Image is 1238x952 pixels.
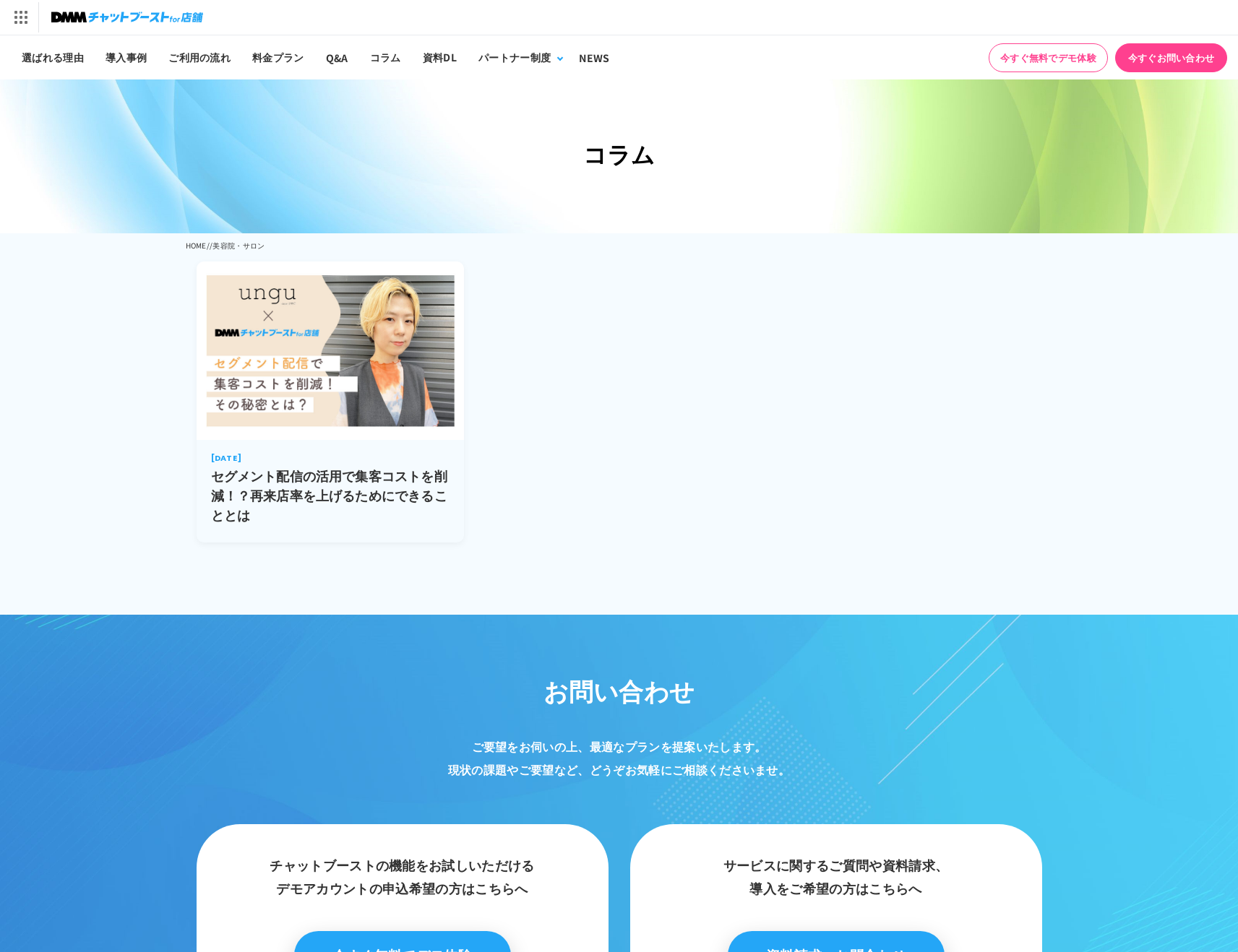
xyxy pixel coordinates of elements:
h3: サービスに関するご質問や資料請求、 導入をご希望の方はこちらへ [637,853,1035,900]
li: 美容院・サロン [212,237,265,254]
img: チャットブーストfor店舗 [51,7,203,27]
a: 導入事例 [95,35,158,79]
a: 資料DL [412,35,468,79]
li: / [210,237,212,254]
a: HOME [186,240,207,251]
h3: チャットブーストの機能をお試しいただける デモアカウントの申込希望の方はこちらへ [204,853,601,900]
div: パートナー制度 [478,50,551,65]
h3: セグメント配信の活用で集客コストを削減！？再来店率を上げるためにできることとは [211,466,450,524]
a: Q&A [315,35,359,79]
a: ご利用の流れ [158,35,241,79]
a: 選ばれる理由 [11,35,95,79]
a: ungu様のインタビュー記事 [DATE] セグメント配信の活用で集客コストを削減！？再来店率を上げるためにできることとは [197,261,465,542]
a: 今すぐお問い合わせ [1115,43,1227,72]
a: 今すぐ無料でデモ体験 [989,43,1108,72]
a: NEWS [568,35,620,79]
h2: お問い合わせ [186,672,1053,709]
p: [DATE] [211,454,450,462]
a: 料金プラン [241,35,315,79]
p: ご要望をお伺いの上、最適なプランを提案いたします。 現状の課題やご要望など、 どうぞお気軽にご相談くださいませ。 [186,735,1053,781]
a: コラム [359,35,412,79]
li: / [207,237,210,254]
img: ungu様のインタビュー記事 [197,261,465,440]
img: サービス [2,2,38,33]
